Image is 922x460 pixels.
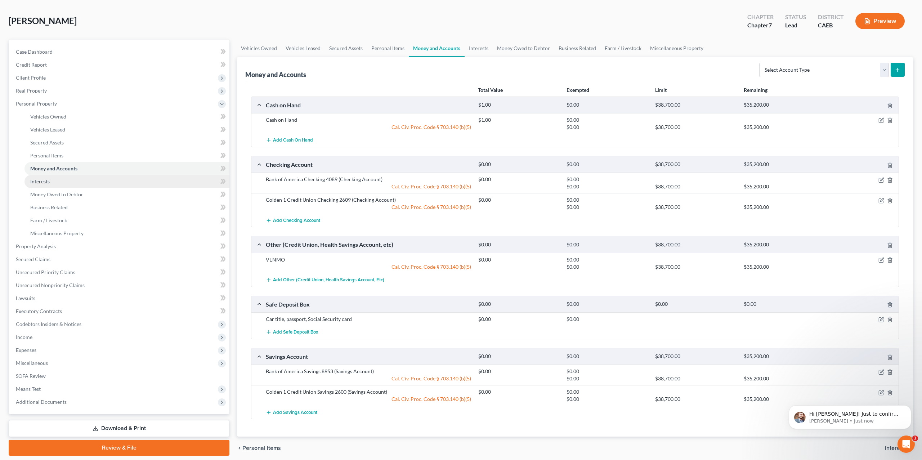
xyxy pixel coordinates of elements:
span: 7 [769,22,772,28]
div: $35,200.00 [740,353,829,360]
button: Preview [855,13,905,29]
a: Money and Accounts [24,162,229,175]
a: Vehicles Owned [24,110,229,123]
div: VENMO [262,256,475,263]
button: chevron_left Personal Items [237,445,281,451]
div: $38,700.00 [652,241,740,248]
div: $0.00 [563,388,652,396]
div: $35,200.00 [740,204,829,211]
div: $0.00 [563,396,652,403]
strong: Limit [655,87,667,93]
span: Personal Property [16,101,57,107]
i: chevron_left [237,445,242,451]
span: SOFA Review [16,373,46,379]
div: $35,200.00 [740,102,829,108]
a: Case Dashboard [10,45,229,58]
div: $38,700.00 [652,102,740,108]
a: Secured Assets [24,136,229,149]
a: Secured Assets [325,40,367,57]
div: $35,200.00 [740,263,829,271]
div: Lead [785,21,806,30]
strong: Exempted [567,87,589,93]
a: Farm / Livestock [24,214,229,227]
span: Real Property [16,88,47,94]
div: Cal. Civ. Proc. Code § 703.140 (b)(5) [262,204,475,211]
div: Cal. Civ. Proc. Code § 703.140 (b)(5) [262,396,475,403]
div: $35,200.00 [740,183,829,190]
div: CAEB [818,21,844,30]
span: Secured Assets [30,139,64,146]
a: Unsecured Priority Claims [10,266,229,279]
p: Message from James, sent Just now [31,28,124,34]
span: Expenses [16,347,36,353]
a: Secured Claims [10,253,229,266]
div: $0.00 [563,368,652,375]
div: Checking Account [262,161,475,168]
a: Executory Contracts [10,305,229,318]
div: Bank of America Checking 4089 (Checking Account) [262,176,475,183]
div: $0.00 [563,375,652,382]
a: Review & File [9,440,229,456]
span: Add Other (Credit Union, Health Savings Account, etc) [273,277,384,283]
button: Add Checking Account [266,214,320,227]
div: $38,700.00 [652,263,740,271]
button: Add Cash on Hand [266,134,313,147]
div: Safe Deposit Box [262,300,475,308]
span: Personal Items [242,445,281,451]
div: $0.00 [563,116,652,124]
span: Means Test [16,386,41,392]
strong: Remaining [744,87,767,93]
a: Property Analysis [10,240,229,253]
div: $35,200.00 [740,124,829,131]
span: Codebtors Insiders & Notices [16,321,81,327]
span: Property Analysis [16,243,56,249]
div: $35,200.00 [740,241,829,248]
div: $0.00 [563,301,652,308]
div: $0.00 [563,263,652,271]
div: $0.00 [740,301,829,308]
div: $0.00 [563,161,652,168]
span: Add Cash on Hand [273,138,313,143]
div: $0.00 [475,301,563,308]
div: Cash on Hand [262,101,475,109]
a: Vehicles Owned [237,40,281,57]
span: Hi [PERSON_NAME]! Just to confirm with you, for the Safety Deposit Box, are you only wanting it t... [31,21,124,62]
button: Add Savings Account [266,406,317,419]
div: $38,700.00 [652,183,740,190]
a: Business Related [24,201,229,214]
a: Business Related [554,40,600,57]
div: Chapter [747,21,774,30]
div: $35,200.00 [740,375,829,382]
iframe: Intercom live chat [898,436,915,453]
div: $0.00 [563,176,652,183]
div: $0.00 [563,316,652,323]
span: 1 [912,436,918,441]
div: $35,200.00 [740,396,829,403]
a: Credit Report [10,58,229,71]
div: District [818,13,844,21]
div: $0.00 [475,316,563,323]
div: Cash on Hand [262,116,475,124]
span: Money Owed to Debtor [30,191,83,197]
div: Cal. Civ. Proc. Code § 703.140 (b)(5) [262,183,475,190]
div: $0.00 [475,241,563,248]
a: Miscellaneous Property [646,40,708,57]
span: Case Dashboard [16,49,53,55]
strong: Total Value [478,87,503,93]
div: $1.00 [475,102,563,108]
span: Personal Items [30,152,63,158]
span: Vehicles Leased [30,126,65,133]
div: $38,700.00 [652,375,740,382]
span: Money and Accounts [30,165,77,171]
span: Farm / Livestock [30,217,67,223]
div: $0.00 [475,176,563,183]
a: Download & Print [9,420,229,437]
span: Miscellaneous Property [30,230,84,236]
a: Vehicles Leased [281,40,325,57]
span: Vehicles Owned [30,113,66,120]
div: $0.00 [563,196,652,204]
span: Lawsuits [16,295,35,301]
div: $0.00 [475,388,563,396]
div: Cal. Civ. Proc. Code § 703.140 (b)(5) [262,124,475,131]
div: $0.00 [475,353,563,360]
